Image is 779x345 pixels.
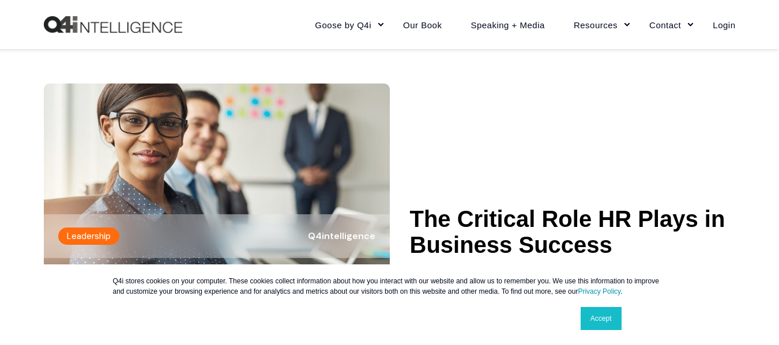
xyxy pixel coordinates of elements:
p: Q4i stores cookies on your computer. These cookies collect information about how you interact wit... [113,276,667,297]
img: Q4intelligence, LLC logo [44,16,182,33]
label: Leadership [58,228,119,245]
a: Privacy Policy [578,287,620,295]
span: Q4intelligence [308,230,375,242]
h1: The Critical Role HR Plays in Business Success [410,206,736,258]
a: Back to Home [44,16,182,33]
a: Accept [581,307,622,330]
